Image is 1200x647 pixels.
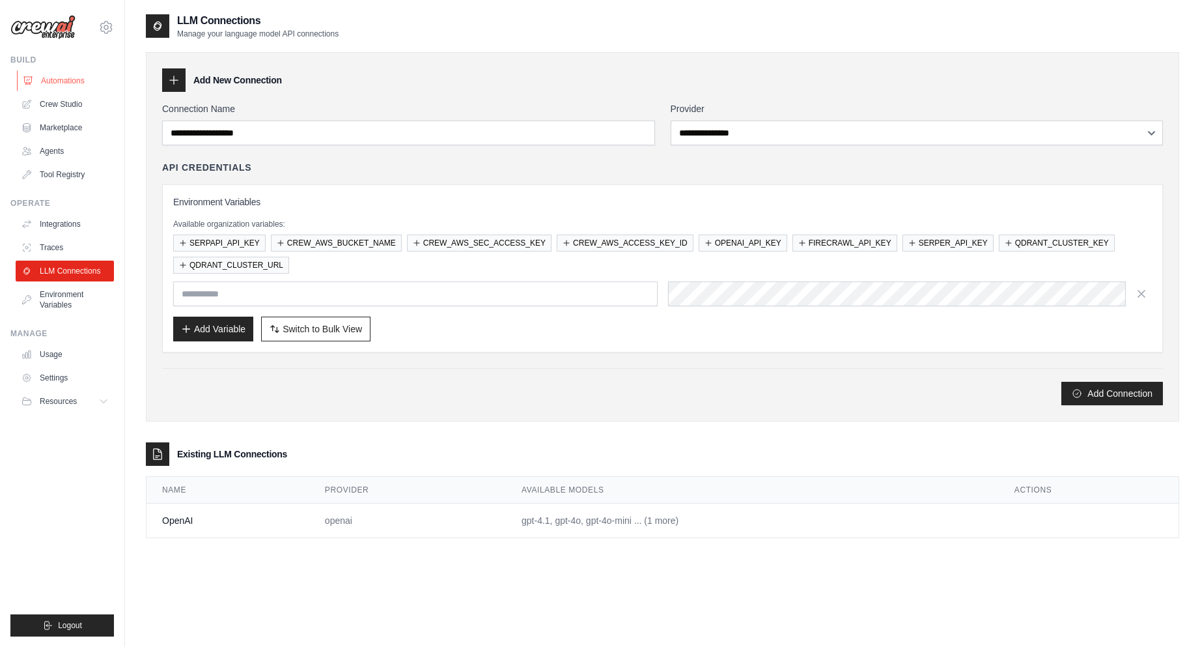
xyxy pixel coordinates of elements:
a: Settings [16,367,114,388]
a: Tool Registry [16,164,114,185]
button: QDRANT_CLUSTER_KEY [999,235,1115,252]
a: Traces [16,237,114,258]
div: Manage [10,328,114,339]
p: Manage your language model API connections [177,29,339,39]
button: CREW_AWS_ACCESS_KEY_ID [557,235,693,252]
h3: Environment Variables [173,195,1152,208]
th: Available Models [506,477,999,504]
button: CREW_AWS_SEC_ACCESS_KEY [407,235,551,252]
a: Usage [16,344,114,365]
h4: API Credentials [162,161,251,174]
th: Actions [999,477,1179,504]
button: Add Variable [173,317,253,341]
button: FIRECRAWL_API_KEY [792,235,897,252]
span: Logout [58,620,82,631]
span: Switch to Bulk View [283,323,362,336]
a: Agents [16,141,114,162]
h2: LLM Connections [177,13,339,29]
button: Switch to Bulk View [261,317,370,341]
td: gpt-4.1, gpt-4o, gpt-4o-mini ... (1 more) [506,504,999,538]
button: SERPER_API_KEY [902,235,994,252]
td: OpenAI [147,504,309,538]
button: SERPAPI_API_KEY [173,235,266,252]
a: Automations [17,70,115,91]
button: Add Connection [1061,382,1163,405]
th: Provider [309,477,506,504]
button: QDRANT_CLUSTER_URL [173,257,289,274]
label: Provider [671,102,1164,115]
button: OPENAI_API_KEY [699,235,787,252]
div: Operate [10,198,114,208]
h3: Existing LLM Connections [177,448,287,461]
div: Build [10,55,114,65]
td: openai [309,504,506,538]
th: Name [147,477,309,504]
label: Connection Name [162,102,655,115]
span: Resources [40,396,77,407]
p: Available organization variables: [173,219,1152,229]
a: Integrations [16,214,114,235]
a: Environment Variables [16,284,114,315]
a: Crew Studio [16,94,114,115]
button: CREW_AWS_BUCKET_NAME [271,235,402,252]
a: LLM Connections [16,261,114,281]
button: Logout [10,614,114,637]
img: Logo [10,15,76,40]
h3: Add New Connection [193,74,282,87]
button: Resources [16,391,114,412]
a: Marketplace [16,117,114,138]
